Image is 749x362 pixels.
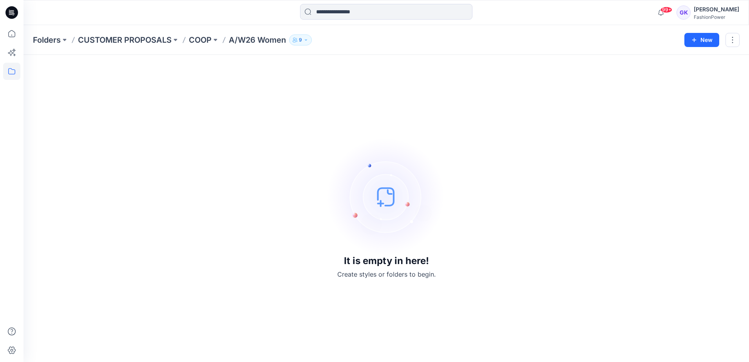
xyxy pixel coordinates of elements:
[337,270,436,279] p: Create styles or folders to begin.
[694,14,739,20] div: FashionPower
[33,34,61,45] a: Folders
[299,36,302,44] p: 9
[660,7,672,13] span: 99+
[684,33,719,47] button: New
[189,34,212,45] a: COOP
[327,138,445,255] img: empty-state-image.svg
[344,255,429,266] h3: It is empty in here!
[677,5,691,20] div: GK
[289,34,312,45] button: 9
[229,34,286,45] p: A/W26 Women
[694,5,739,14] div: [PERSON_NAME]
[78,34,172,45] a: CUSTOMER PROPOSALS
